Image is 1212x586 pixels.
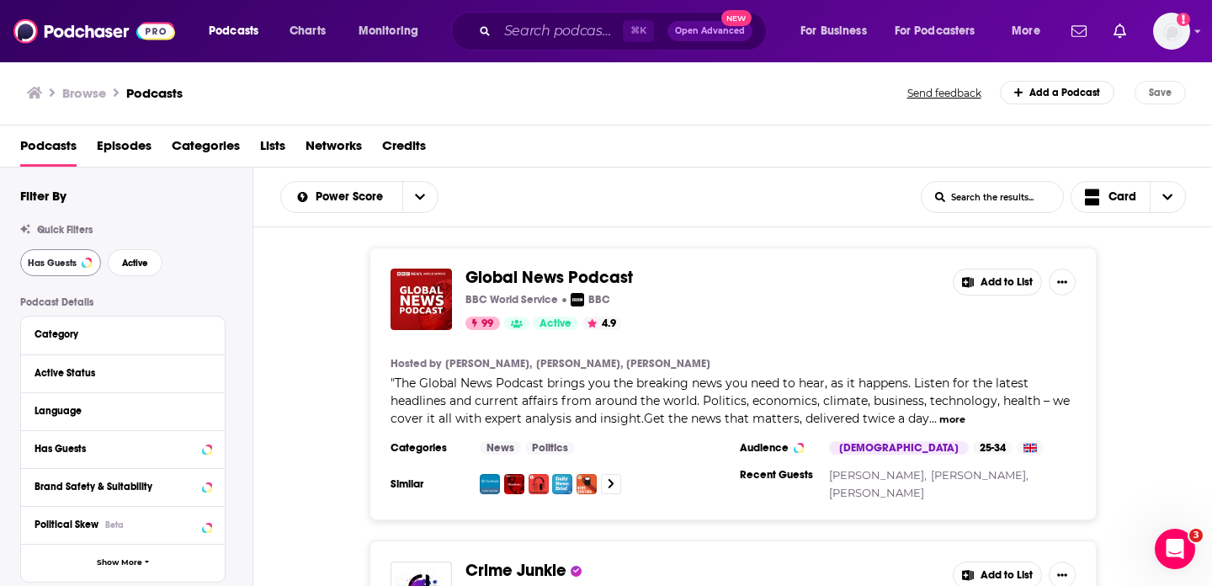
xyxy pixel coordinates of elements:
[126,85,183,101] a: Podcasts
[829,468,927,482] a: [PERSON_NAME],
[1153,13,1190,50] img: User Profile
[35,400,211,421] button: Language
[480,441,521,455] a: News
[402,182,438,212] button: open menu
[260,132,285,167] span: Lists
[902,86,986,100] button: Send feedback
[931,468,1029,482] a: [PERSON_NAME],
[391,376,1070,426] span: The Global News Podcast brings you the breaking news you need to hear, as it happens. Listen for ...
[172,132,240,167] a: Categories
[35,481,197,493] div: Brand Safety & Suitability
[465,269,633,287] a: Global News Podcast
[1135,81,1186,104] button: Save
[21,544,225,582] button: Show More
[97,132,151,167] span: Episodes
[571,293,584,306] img: BBC
[1049,269,1076,296] button: Show More Button
[525,441,575,455] a: Politics
[536,357,623,370] a: [PERSON_NAME],
[1155,529,1195,569] iframe: Intercom live chat
[1189,529,1203,542] span: 3
[465,560,566,581] span: Crime Junkie
[35,443,197,455] div: Has Guests
[20,249,101,276] button: Has Guests
[740,468,816,482] h3: Recent Guests
[105,519,124,530] div: Beta
[497,18,623,45] input: Search podcasts, credits, & more...
[35,328,200,340] div: Category
[721,10,752,26] span: New
[465,562,566,580] a: Crime Junkie
[62,85,106,101] h3: Browse
[445,357,532,370] a: [PERSON_NAME],
[626,357,710,370] a: [PERSON_NAME]
[316,191,389,203] span: Power Score
[281,191,402,203] button: open menu
[800,19,867,43] span: For Business
[35,367,200,379] div: Active Status
[895,19,975,43] span: For Podcasters
[20,132,77,167] a: Podcasts
[391,269,452,330] img: Global News Podcast
[577,474,597,494] a: FT News Briefing
[467,12,783,51] div: Search podcasts, credits, & more...
[35,476,211,497] button: Brand Safety & Suitability
[391,357,441,370] h4: Hosted by
[347,18,440,45] button: open menu
[35,519,98,530] span: Political Skew
[481,316,493,333] span: 99
[28,258,77,268] span: Has Guests
[290,19,326,43] span: Charts
[391,477,466,491] h3: Similar
[1071,181,1187,213] button: Choose View
[209,19,258,43] span: Podcasts
[35,514,211,535] button: Political SkewBeta
[939,413,965,427] button: more
[35,362,211,383] button: Active Status
[122,258,148,268] span: Active
[382,132,426,167] a: Credits
[540,316,571,333] span: Active
[623,20,654,42] span: ⌘ K
[552,474,572,494] a: Daily News Brief
[97,558,142,567] span: Show More
[1000,18,1061,45] button: open menu
[884,18,1000,45] button: open menu
[35,323,211,344] button: Category
[829,486,924,499] a: [PERSON_NAME]
[1153,13,1190,50] span: Logged in as VHannley
[504,474,524,494] img: Newshour
[279,18,336,45] a: Charts
[973,441,1013,455] div: 25-34
[533,317,578,330] a: Active
[391,376,1070,426] span: "
[391,441,466,455] h3: Categories
[1000,81,1115,104] a: Add a Podcast
[582,317,621,330] button: 4.9
[953,269,1042,296] button: Add to List
[571,293,610,306] a: BBCBBC
[480,474,500,494] img: The World
[280,181,439,213] h2: Choose List sort
[529,474,549,494] img: Economist Podcasts
[197,18,280,45] button: open menu
[465,317,500,330] a: 99
[306,132,362,167] a: Networks
[1065,17,1093,45] a: Show notifications dropdown
[588,293,610,306] p: BBC
[35,438,211,459] button: Has Guests
[465,293,558,306] p: BBC World Service
[359,19,418,43] span: Monitoring
[1177,13,1190,26] svg: Add a profile image
[789,18,888,45] button: open menu
[37,224,93,236] span: Quick Filters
